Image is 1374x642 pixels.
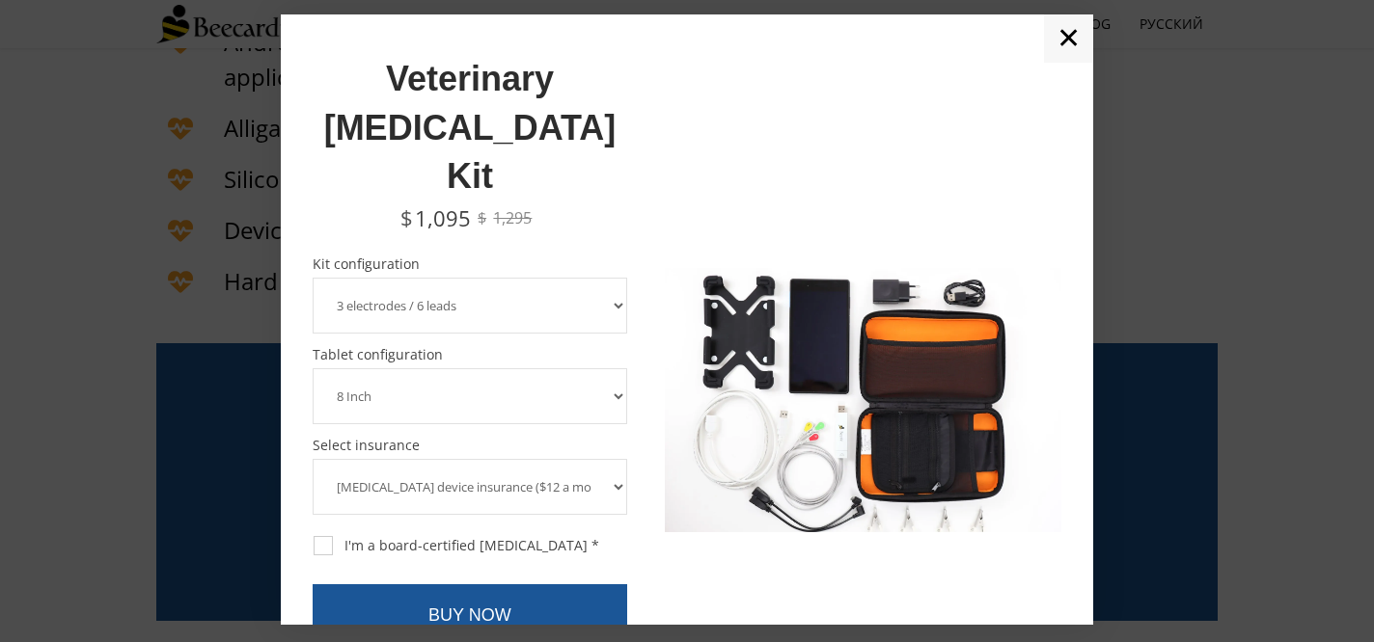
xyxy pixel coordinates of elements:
[493,207,532,228] span: 1,295
[478,207,486,228] span: $
[313,278,627,334] select: Kit configuration
[313,459,627,515] select: Select insurance
[400,203,413,232] span: $
[313,368,627,424] select: Tablet configuration
[324,59,617,196] span: Veterinary [MEDICAL_DATA] Kit
[314,537,599,554] div: I'm a board-certified [MEDICAL_DATA] *
[313,348,627,361] span: Tablet configuration
[415,203,471,232] span: 1,095
[313,257,627,271] span: Kit configuration
[1044,14,1093,63] a: ✕
[313,439,627,452] span: Select insurance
